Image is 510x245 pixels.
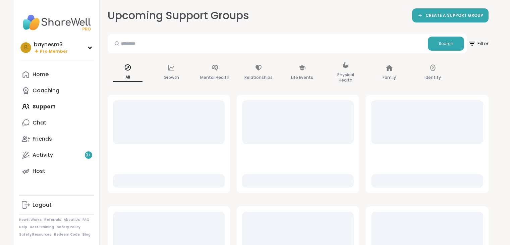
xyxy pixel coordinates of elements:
[82,217,90,222] a: FAQ
[19,131,94,147] a: Friends
[412,8,489,22] a: CREATE A SUPPORT GROUP
[64,217,80,222] a: About Us
[33,87,59,94] div: Coaching
[19,225,27,230] a: Help
[428,37,464,51] button: Search
[86,152,91,158] span: 9 +
[19,163,94,179] a: Host
[468,36,489,52] span: Filter
[424,73,441,82] p: Identity
[33,71,49,78] div: Home
[33,167,45,175] div: Host
[439,41,453,47] span: Search
[82,232,91,237] a: Blog
[19,197,94,213] a: Logout
[19,115,94,131] a: Chat
[44,217,61,222] a: Referrals
[30,225,54,230] a: Host Training
[383,73,396,82] p: Family
[19,147,94,163] a: Activity9+
[57,225,80,230] a: Safety Policy
[33,201,52,209] div: Logout
[108,8,249,23] h2: Upcoming Support Groups
[468,34,489,53] button: Filter
[33,135,52,143] div: Friends
[244,73,273,82] p: Relationships
[40,49,68,54] span: Pro Member
[19,232,51,237] a: Safety Resources
[54,232,80,237] a: Redeem Code
[33,151,53,159] div: Activity
[19,83,94,99] a: Coaching
[19,66,94,83] a: Home
[291,73,313,82] p: Life Events
[331,71,360,84] p: Physical Health
[426,13,483,18] span: CREATE A SUPPORT GROUP
[200,73,229,82] p: Mental Health
[164,73,179,82] p: Growth
[19,217,42,222] a: How It Works
[19,11,94,34] img: ShareWell Nav Logo
[34,41,68,48] div: baynesm3
[33,119,46,127] div: Chat
[113,73,143,82] p: All
[24,43,27,52] span: b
